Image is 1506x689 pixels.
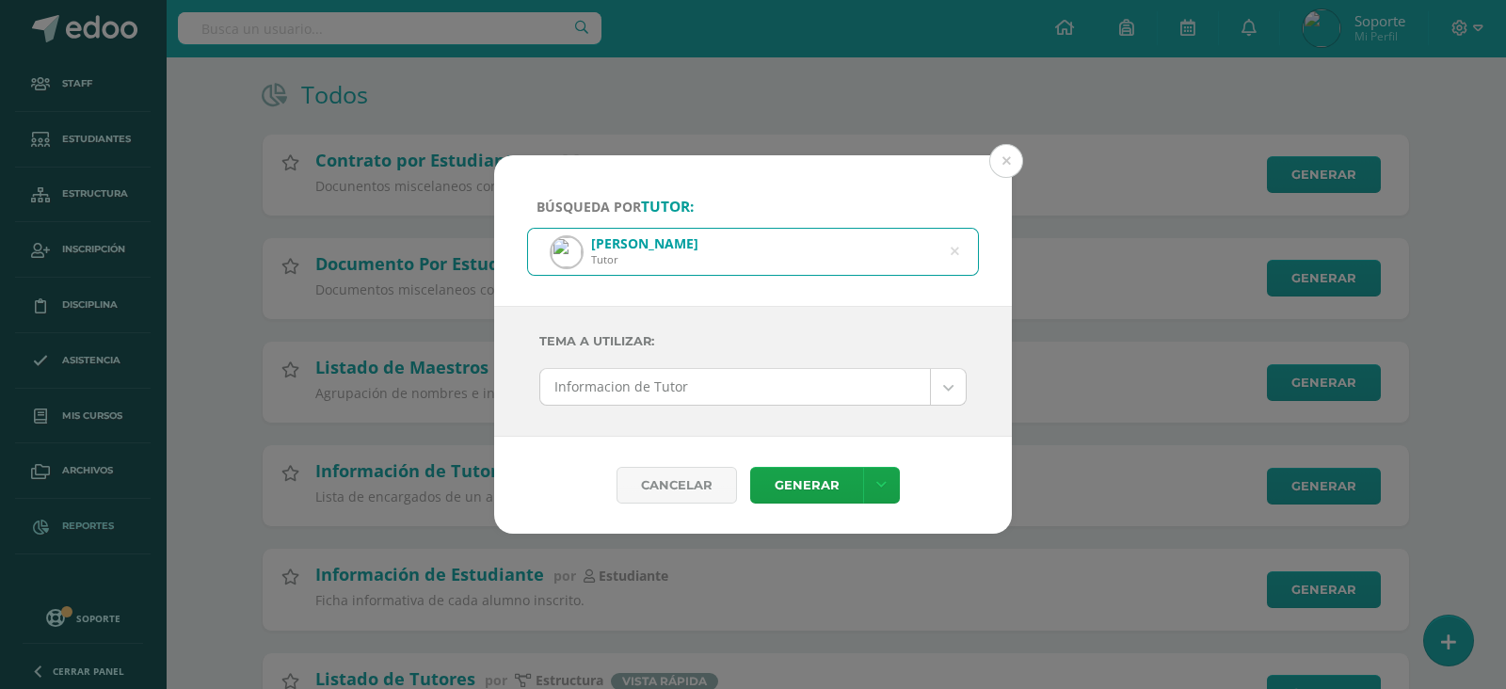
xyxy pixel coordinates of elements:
[539,322,967,361] label: Tema a Utilizar:
[537,198,694,216] span: Búsqueda por
[641,197,694,216] strong: tutor:
[750,467,863,504] a: Generar
[591,234,698,252] div: [PERSON_NAME]
[591,252,698,266] div: Tutor
[989,144,1023,178] button: Close (Esc)
[528,229,978,275] input: ej. Nicholas Alekzander, etc.
[540,369,966,405] a: Informacion de Tutor
[617,467,737,504] div: Cancelar
[552,237,582,267] img: 12dacacc98a029374bea626a4cbc8c1d.png
[554,369,916,405] span: Informacion de Tutor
